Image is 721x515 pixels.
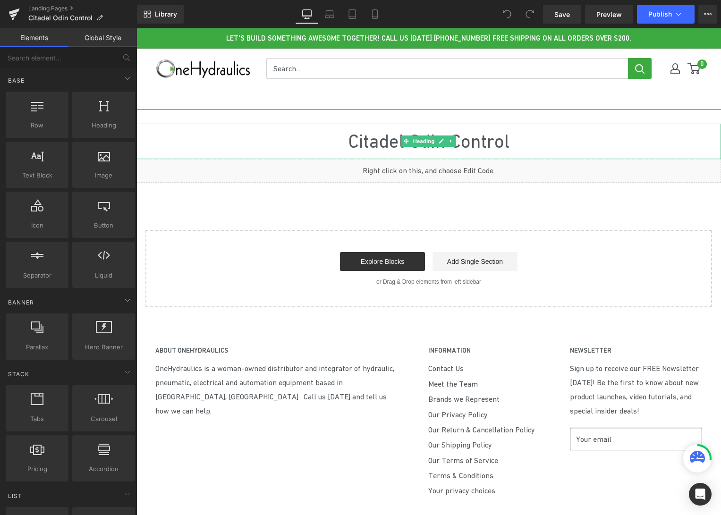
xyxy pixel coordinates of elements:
[292,439,400,455] a: Terms & Conditions
[75,120,132,130] span: Heading
[292,348,400,363] a: Meet the Team
[8,414,66,424] span: Tabs
[19,318,92,326] span: About OneHydraulics
[292,455,400,470] a: Your privacy choices
[292,409,400,424] a: Our Shipping Policy
[19,317,259,328] button: About OneHydraulics
[498,5,517,24] button: Undo
[75,464,132,474] span: Accordion
[75,170,132,180] span: Image
[433,428,496,450] button: Subscribe
[292,394,400,409] a: Our Return & Cancellation Policy
[8,464,66,474] span: Pricing
[28,14,93,22] span: Citadel Odin Control
[7,76,25,85] span: Base
[8,220,66,230] span: Icon
[637,5,695,24] button: Publish
[596,9,622,19] span: Preview
[19,333,259,390] p: OneHydraulics is a woman-owned distributor and integrator of hydraulic, pneumatic, electrical and...
[8,342,66,352] span: Parallax
[7,370,30,379] span: Stack
[204,224,288,243] a: Explore Blocks
[648,10,672,18] span: Publish
[292,379,400,394] a: Our Privacy Policy
[19,30,113,51] img: OneHydraulics
[75,414,132,424] span: Carousel
[364,5,386,24] a: Mobile
[292,332,400,347] a: Contact Us
[75,220,132,230] span: Button
[310,107,320,118] a: Expand / Collapse
[68,28,137,47] a: Global Style
[7,298,35,307] span: Banner
[561,31,570,41] span: 0
[296,5,318,24] a: Desktop
[7,491,23,500] span: List
[292,317,400,328] button: Information
[8,170,66,180] span: Text Block
[296,224,381,243] a: Add Single Section
[318,5,341,24] a: Laptop
[130,30,492,51] input: Search...
[698,5,717,24] button: More
[554,9,570,19] span: Save
[341,5,364,24] a: Tablet
[8,120,66,130] span: Row
[552,34,564,46] a: 0
[433,317,566,328] p: Newsletter
[689,483,712,506] div: Open Intercom Messenger
[433,333,566,390] p: Sign up to receive our FREE Newsletter [DATE]! Be the first to know about new product launches, v...
[275,107,300,118] span: Heading
[520,5,539,24] button: Redo
[75,342,132,352] span: Hero Banner
[155,10,177,18] span: Library
[492,30,515,51] button: Search
[292,363,400,378] a: Brands we Represent
[137,5,184,24] a: New Library
[75,270,132,280] span: Liquid
[534,35,543,45] a: My account
[292,424,400,439] a: Our Terms of Service
[585,5,633,24] a: Preview
[28,5,137,12] a: Landing Pages
[292,318,334,326] span: Information
[8,270,66,280] span: Separator
[24,250,560,257] p: or Drag & Drop elements from left sidebar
